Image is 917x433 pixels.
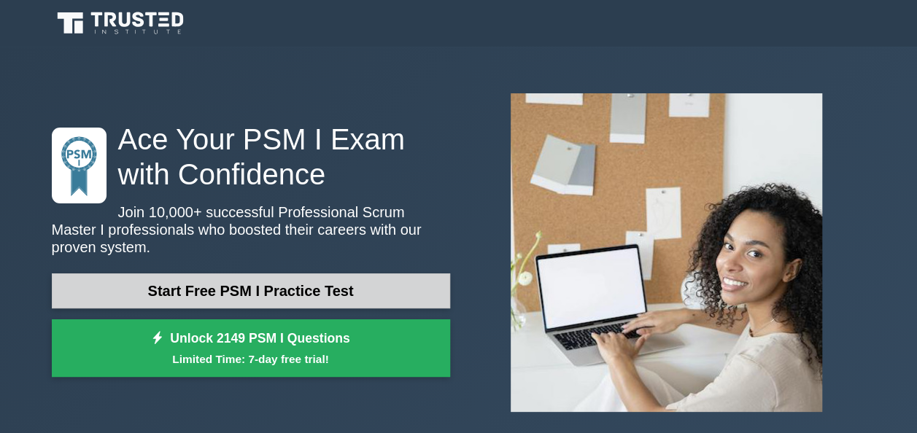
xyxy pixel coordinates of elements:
h1: Ace Your PSM I Exam with Confidence [52,122,450,192]
small: Limited Time: 7-day free trial! [70,351,432,367]
a: Start Free PSM I Practice Test [52,273,450,308]
p: Join 10,000+ successful Professional Scrum Master I professionals who boosted their careers with ... [52,203,450,256]
a: Unlock 2149 PSM I QuestionsLimited Time: 7-day free trial! [52,319,450,378]
img: Professional Scrum Master I Preview [499,82,834,424]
